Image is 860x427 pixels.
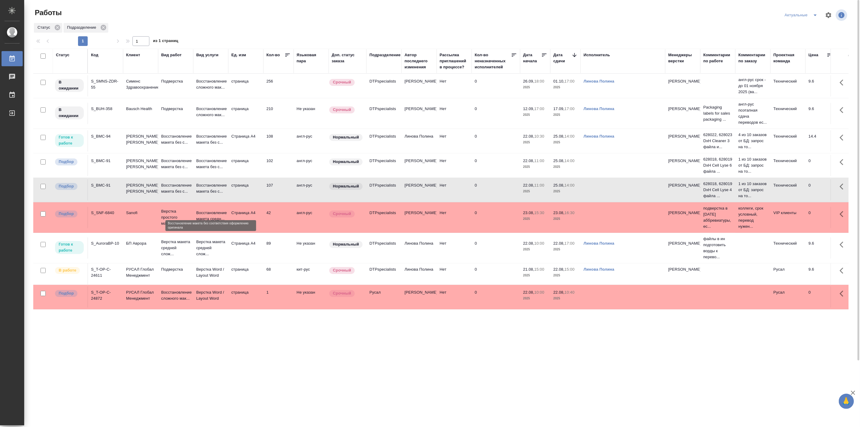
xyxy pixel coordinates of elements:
[565,134,575,139] p: 14:00
[366,286,402,308] td: Русал
[565,183,575,187] p: 14:00
[402,207,437,228] td: [PERSON_NAME]
[475,52,511,70] div: Кол-во неназначенных исполнителей
[333,134,359,140] p: Нормальный
[402,286,437,308] td: [PERSON_NAME]
[703,104,732,122] p: Packaging labels for sales packaging ...
[836,155,851,169] button: Здесь прячутся важные кнопки
[196,239,225,257] p: Верстка макета средней слож...
[59,290,74,296] p: Подбор
[534,158,544,163] p: 11:00
[703,132,732,150] p: 628022, 628023 DxH Cleaner 3 файла и...
[703,205,732,230] p: подверстка в [DATE] аббревиатуры, ес...
[836,207,851,221] button: Здесь прячутся важные кнопки
[836,237,851,252] button: Здесь прячутся важные кнопки
[783,10,821,20] div: split button
[54,182,84,191] div: Можно подбирать исполнителей
[668,240,697,246] p: [PERSON_NAME]
[54,210,84,218] div: Можно подбирать исполнителей
[67,24,98,31] p: Подразделение
[161,78,190,84] p: Подверстка
[770,103,806,124] td: Технический
[553,164,578,170] p: 2025
[161,158,190,170] p: Восстановление макета без с...
[59,211,74,217] p: Подбор
[770,75,806,96] td: Технический
[263,75,294,96] td: 256
[770,130,806,152] td: Технический
[126,158,155,170] p: [PERSON_NAME] [PERSON_NAME]
[366,237,402,259] td: DTPspecialists
[565,106,575,111] p: 17:00
[91,289,120,302] div: S_T-OP-C-24872
[821,8,836,22] span: Настроить таблицу
[553,84,578,90] p: 2025
[333,159,359,165] p: Нормальный
[553,139,578,145] p: 2025
[228,237,263,259] td: Страница А4
[668,78,697,84] p: [PERSON_NAME]
[196,106,225,118] p: Восстановление сложного мак...
[553,210,565,215] p: 23.08,
[266,52,280,58] div: Кол-во
[59,241,80,253] p: Готов к работе
[196,266,225,279] p: Верстка Word / Layout Word
[534,79,544,83] p: 18:00
[333,183,359,189] p: Нормальный
[91,210,120,216] div: S_SNF-6840
[91,133,120,139] div: S_BMC-94
[523,106,534,111] p: 12.09,
[59,159,74,165] p: Подбор
[437,179,472,200] td: Нет
[332,52,363,64] div: Доп. статус заказа
[523,112,547,118] p: 2025
[565,79,575,83] p: 17:00
[523,267,534,272] p: 21.08,
[553,216,578,222] p: 2025
[738,132,767,150] p: 4 из 10 заказов от БД: запрос на то...
[196,78,225,90] p: Восстановление сложного мак...
[738,156,767,174] p: 1 из 10 заказов от БД: запрос на то...
[294,237,329,259] td: Не указан
[126,266,155,279] p: РУСАЛ Глобал Менеджмент
[584,241,614,246] a: Линова Полина
[806,103,836,124] td: 9.6
[774,52,803,64] div: Проектная команда
[263,286,294,308] td: 1
[366,75,402,96] td: DTPspecialists
[553,267,565,272] p: 22.08,
[294,155,329,176] td: англ-рус
[440,52,469,70] div: Рассылка приглашений в процессе?
[523,183,534,187] p: 22.08,
[161,52,182,58] div: Вид работ
[294,179,329,200] td: англ-рус
[228,207,263,228] td: Страница А4
[841,395,852,408] span: 🙏
[553,112,578,118] p: 2025
[437,103,472,124] td: Нет
[584,106,614,111] a: Линова Полина
[161,266,190,272] p: Подверстка
[668,106,697,112] p: [PERSON_NAME]
[402,103,437,124] td: [PERSON_NAME]
[297,52,326,64] div: Языковая пара
[161,106,190,112] p: Подверстка
[59,79,80,91] p: В ожидании
[806,75,836,96] td: 9.6
[523,210,534,215] p: 23.08,
[806,263,836,285] td: 9.6
[523,52,541,64] div: Дата начала
[228,263,263,285] td: страница
[534,290,544,295] p: 10:00
[294,103,329,124] td: Не указан
[263,237,294,259] td: 89
[91,240,120,246] div: S_AuroraBP-10
[402,75,437,96] td: [PERSON_NAME]
[738,77,767,95] p: англ-рус срок - до 01 ноября 2025 (ва...
[263,179,294,200] td: 107
[333,267,351,273] p: Срочный
[770,207,806,228] td: VIP клиенты
[553,246,578,253] p: 2025
[806,237,836,259] td: 9.6
[523,216,547,222] p: 2025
